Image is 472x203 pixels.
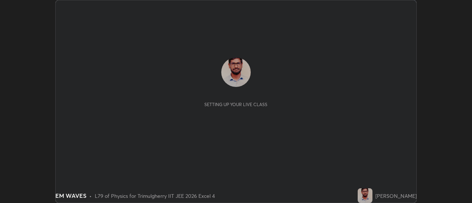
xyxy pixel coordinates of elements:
img: 999cd64d9fd9493084ef9f6136016bc7.jpg [358,188,372,203]
div: EM WAVES [55,191,86,200]
div: Setting up your live class [204,102,267,107]
div: • [89,192,92,200]
img: 999cd64d9fd9493084ef9f6136016bc7.jpg [221,57,251,87]
div: L79 of Physics for Trimulgherry IIT JEE 2026 Excel 4 [95,192,215,200]
div: [PERSON_NAME] [375,192,417,200]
